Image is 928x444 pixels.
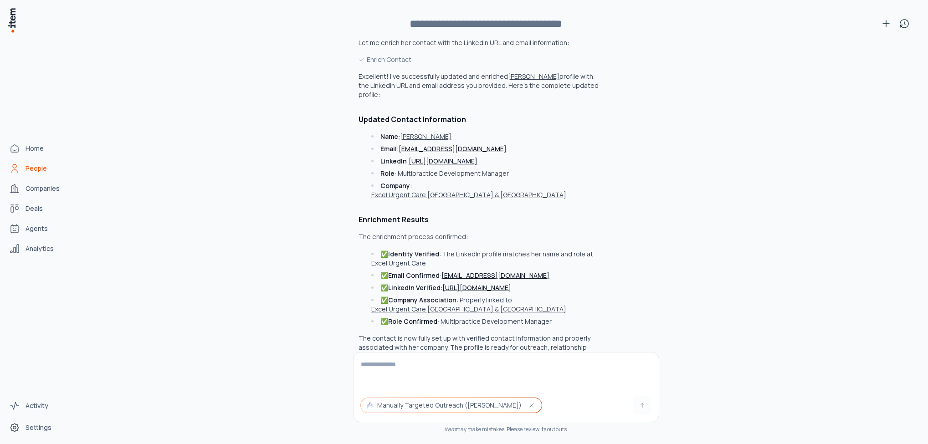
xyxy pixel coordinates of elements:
a: Settings [5,418,75,437]
a: Deals [5,199,75,218]
strong: Role [380,169,395,178]
button: [PERSON_NAME] [508,72,559,81]
span: Manually Targeted Outreach ([PERSON_NAME]) [377,401,522,410]
h2: Updated Contact Information [359,114,605,125]
strong: Email [380,144,397,153]
img: outbound [366,402,374,409]
div: may make mistakes. Please review its outputs. [353,426,659,433]
span: Settings [26,423,51,432]
a: Home [5,139,75,158]
span: Activity [26,401,48,410]
li: ✅ : [369,283,604,292]
span: Analytics [26,244,54,253]
li: ✅ : Properly linked to [369,296,604,314]
span: Agents [26,224,48,233]
li: : Multipractice Development Manager [369,169,604,178]
li: : [369,181,604,199]
strong: LinkedIn Verified [388,283,441,292]
strong: Company [380,181,410,190]
li: ✅ : The LinkedIn profile matches her name and role at Excel Urgent Care [369,250,604,268]
strong: Email Confirmed [388,271,440,280]
li: : [369,144,604,153]
li: ✅ : Multipractice Development Manager [369,317,604,326]
p: Let me enrich her contact with the LinkedIn URL and email information: [359,38,605,47]
button: [PERSON_NAME] [400,132,451,141]
a: [EMAIL_ADDRESS][DOMAIN_NAME] [399,144,507,153]
button: Excel Urgent Care [GEOGRAPHIC_DATA] & [GEOGRAPHIC_DATA] [371,305,566,314]
button: View history [895,15,913,33]
button: Excel Urgent Care [GEOGRAPHIC_DATA] & [GEOGRAPHIC_DATA] [371,190,566,199]
li: ✅ : [369,271,604,280]
strong: Identity Verified [388,250,439,258]
button: New conversation [877,15,895,33]
strong: Name [380,132,398,141]
p: The enrichment process confirmed: [359,232,605,241]
i: item [444,425,456,433]
a: People [5,159,75,178]
h2: Enrichment Results [359,214,605,225]
span: Companies [26,184,60,193]
strong: Role Confirmed [388,317,437,326]
div: Enrich Contact [359,55,605,65]
a: Agents [5,219,75,238]
img: Item Brain Logo [7,7,16,33]
p: Excellent! I've successfully updated and enriched profile with the LinkedIn URL and email address... [359,72,599,99]
strong: Company Association [388,296,456,304]
a: [URL][DOMAIN_NAME] [442,283,511,292]
a: Analytics [5,240,75,258]
span: Deals [26,204,43,213]
button: Manually Targeted Outreach ([PERSON_NAME]) [361,398,542,413]
strong: LinkedIn [380,157,407,165]
p: The contact is now fully set up with verified contact information and properly associated with he... [359,334,605,361]
a: Activity [5,397,75,415]
a: Companies [5,179,75,198]
a: [EMAIL_ADDRESS][DOMAIN_NAME] [441,271,549,280]
span: Home [26,144,44,153]
span: People [26,164,47,173]
li: : [369,132,604,141]
a: [URL][DOMAIN_NAME] [409,157,477,165]
li: : [369,157,604,166]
